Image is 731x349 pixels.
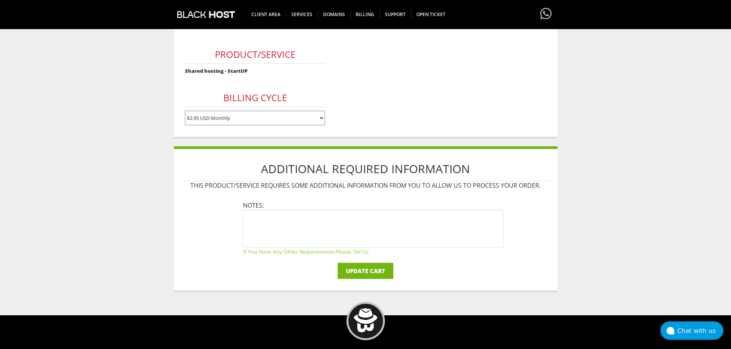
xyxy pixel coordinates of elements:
h1: Additional Required Information [182,157,550,181]
span: CLIENT AREA [246,10,286,19]
span: Domains [318,10,351,19]
span: SERVICES [286,10,318,19]
h3: Product/Service [185,46,325,64]
li: Notes: [243,201,504,255]
strong: Shared hosting - StartUP [185,67,248,74]
input: Update Cart [338,263,393,279]
div: Chat with us [677,327,723,334]
p: This product/service requires some additional information from you to allow us to process your or... [182,181,550,190]
small: If you have any other requirements please tell us [243,248,504,255]
span: Open Ticket [411,10,451,19]
span: Support [380,10,411,19]
button: Chat with us [660,321,723,340]
h3: Billing Cycle [185,89,325,107]
span: Billing [350,10,380,19]
img: BlackHOST mascont, Blacky. [353,308,378,333]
